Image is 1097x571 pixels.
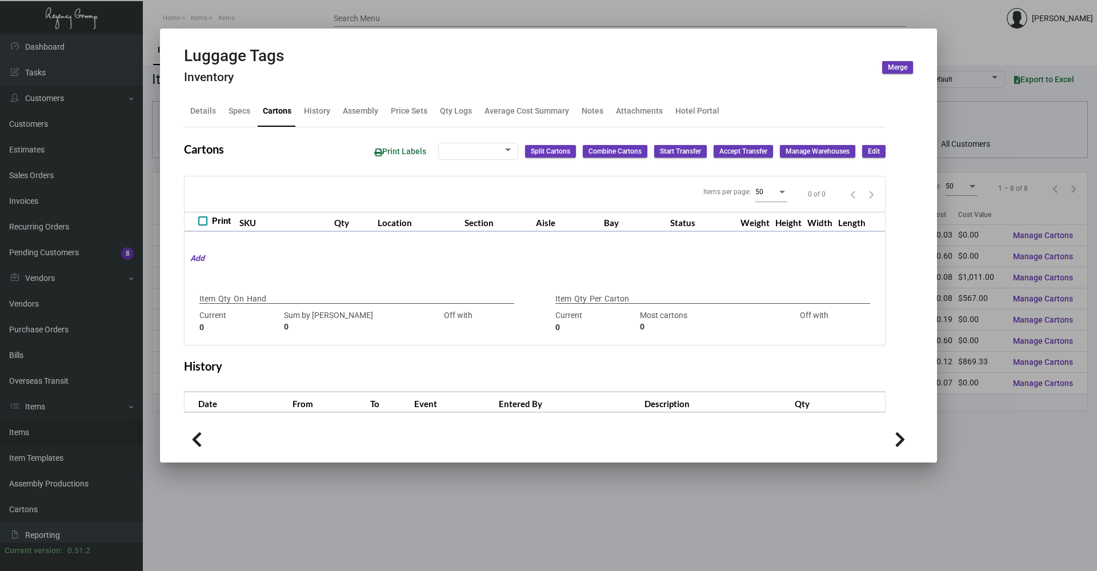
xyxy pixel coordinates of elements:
[212,214,231,228] span: Print
[719,147,767,156] span: Accept Transfer
[862,145,886,158] button: Edit
[667,212,738,232] th: Status
[882,61,913,74] button: Merge
[419,309,498,333] div: Off with
[367,392,411,412] th: To
[582,105,603,117] div: Notes
[190,105,216,117] div: Details
[601,212,667,232] th: Bay
[525,145,576,158] button: Split Cartons
[738,212,772,232] th: Weight
[590,293,602,305] p: Per
[411,392,496,412] th: Event
[284,309,413,333] div: Sum by [PERSON_NAME]
[237,212,331,232] th: SKU
[555,309,634,333] div: Current
[755,188,763,196] span: 50
[234,293,244,305] p: On
[440,105,472,117] div: Qty Logs
[654,145,707,158] button: Start Transfer
[868,147,880,156] span: Edit
[184,359,222,373] h2: History
[755,187,787,196] mat-select: Items per page:
[775,309,854,333] div: Off with
[808,189,826,199] div: 0 of 0
[199,309,278,333] div: Current
[462,212,533,232] th: Section
[780,145,855,158] button: Manage Warehouses
[792,392,885,412] th: Qty
[391,105,427,117] div: Price Sets
[531,147,570,156] span: Split Cartons
[247,293,266,305] p: Hand
[184,46,284,66] h2: Luggage Tags
[786,147,850,156] span: Manage Warehouses
[835,212,868,232] th: Length
[304,105,330,117] div: History
[888,63,907,73] span: Merge
[660,147,701,156] span: Start Transfer
[642,392,792,412] th: Description
[218,293,231,305] p: Qty
[604,293,629,305] p: Carton
[714,145,773,158] button: Accept Transfer
[343,105,378,117] div: Assembly
[263,105,291,117] div: Cartons
[184,142,224,156] h2: Cartons
[555,293,571,305] p: Item
[199,293,215,305] p: Item
[588,147,642,156] span: Combine Cartons
[185,252,205,264] mat-hint: Add
[583,145,647,158] button: Combine Cartons
[675,105,719,117] div: Hotel Portal
[496,392,642,412] th: Entered By
[533,212,601,232] th: Aisle
[703,187,751,197] div: Items per page:
[844,185,862,203] button: Previous page
[485,105,569,117] div: Average Cost Summary
[772,212,804,232] th: Height
[229,105,250,117] div: Specs
[640,309,769,333] div: Most cartons
[185,392,290,412] th: Date
[804,212,835,232] th: Width
[331,212,375,232] th: Qty
[574,293,587,305] p: Qty
[365,141,435,162] button: Print Labels
[184,70,284,85] h4: Inventory
[375,212,462,232] th: Location
[374,147,426,156] span: Print Labels
[67,545,90,557] div: 0.51.2
[862,185,880,203] button: Next page
[616,105,663,117] div: Attachments
[290,392,367,412] th: From
[5,545,63,557] div: Current version:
